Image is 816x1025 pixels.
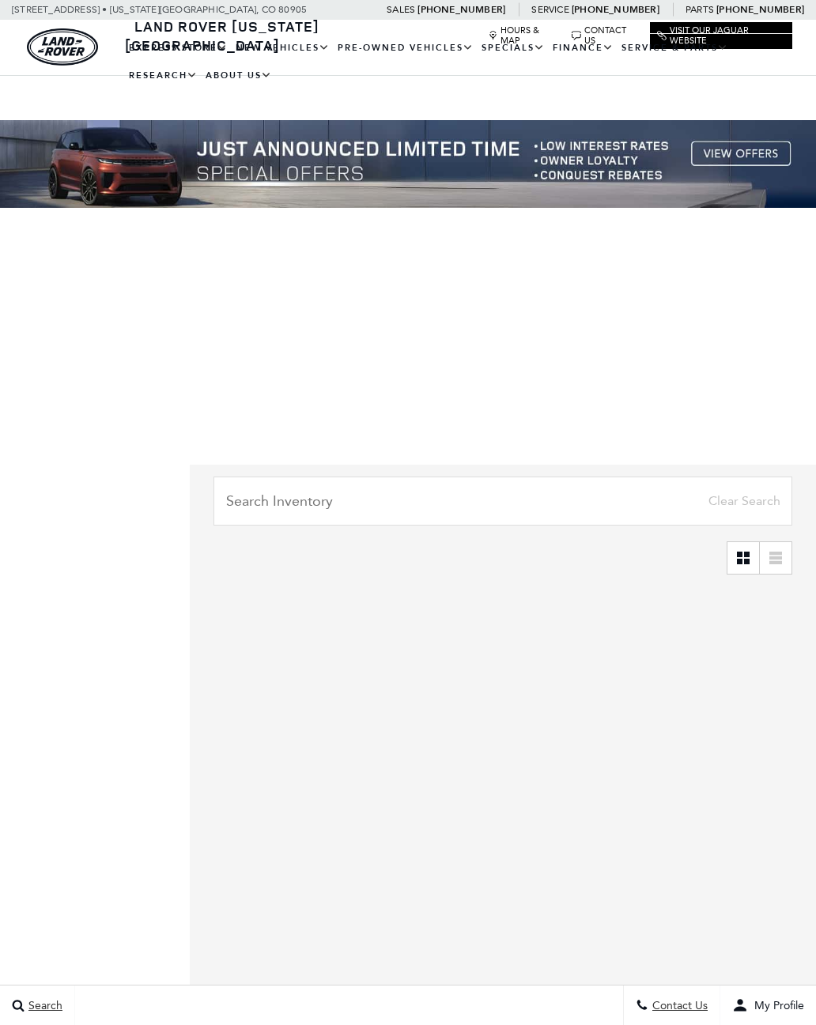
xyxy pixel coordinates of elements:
input: Search Inventory [213,477,792,526]
a: land-rover [27,28,98,66]
a: Finance [549,34,618,62]
a: Visit Our Jaguar Website [657,25,785,46]
a: [PHONE_NUMBER] [417,3,505,16]
img: Land Rover [27,28,98,66]
a: About Us [202,62,276,89]
a: Specials [478,34,549,62]
a: [PHONE_NUMBER] [716,3,804,16]
a: Land Rover [US_STATE][GEOGRAPHIC_DATA] [125,17,319,55]
span: Contact Us [648,999,708,1012]
a: EXPRESS STORE [125,34,232,62]
a: Service & Parts [618,34,732,62]
span: Service [531,4,569,15]
a: New Vehicles [232,34,334,62]
button: user-profile-menu [720,985,816,1025]
nav: Main Navigation [125,34,792,89]
a: [PHONE_NUMBER] [572,3,659,16]
a: Contact Us [572,25,638,46]
span: Sales [387,4,415,15]
span: My Profile [748,999,804,1012]
a: Hours & Map [489,25,561,46]
a: Research [125,62,202,89]
span: Search [25,999,62,1012]
a: Pre-Owned Vehicles [334,34,478,62]
span: Parts [686,4,714,15]
a: [STREET_ADDRESS] • [US_STATE][GEOGRAPHIC_DATA], CO 80905 [12,4,307,15]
